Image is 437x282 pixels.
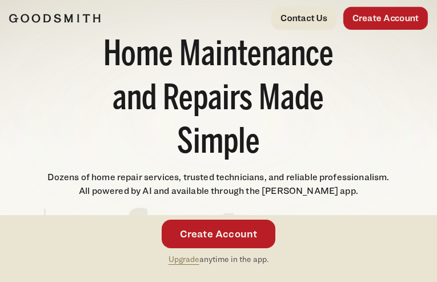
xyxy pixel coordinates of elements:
[343,7,428,30] a: Create Account
[9,14,101,23] img: Goodsmith
[47,172,389,196] span: Dozens of home repair services, trusted technicians, and reliable professionalism. All powered by...
[162,220,276,248] a: Create Account
[79,34,358,166] h1: Home Maintenance and Repairs Made Simple
[169,253,269,266] p: anytime in the app.
[271,7,336,30] a: Contact Us
[169,254,199,264] a: Upgrade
